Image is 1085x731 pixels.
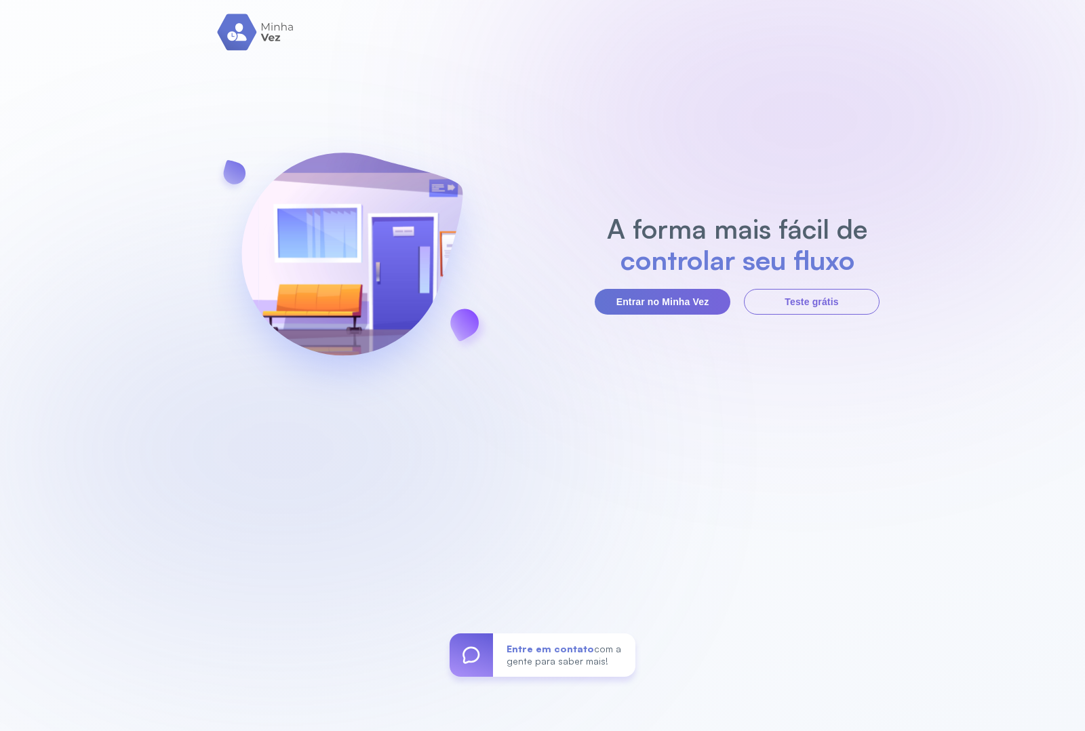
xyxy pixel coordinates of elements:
[744,289,880,315] button: Teste grátis
[217,14,295,51] img: logo.svg
[205,117,498,412] img: banner-login.svg
[595,289,730,315] button: Entrar no Minha Vez
[507,643,594,654] span: Entre em contato
[493,633,635,677] div: com a gente para saber mais!
[600,213,875,244] h2: A forma mais fácil de
[600,244,875,275] h2: controlar seu fluxo
[450,633,635,677] a: Entre em contatocom a gente para saber mais!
